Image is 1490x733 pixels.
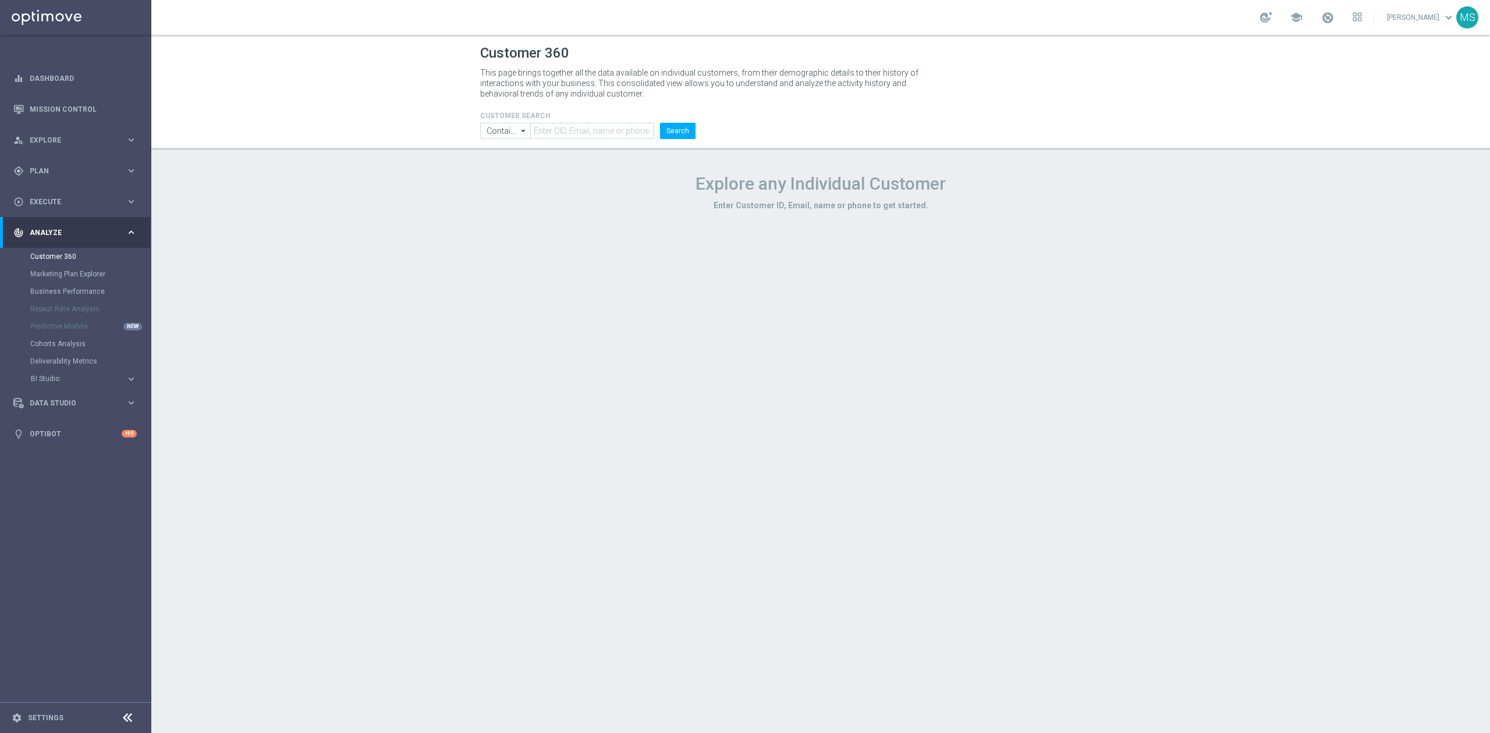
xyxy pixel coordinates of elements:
[30,418,122,449] a: Optibot
[480,67,928,99] p: This page brings together all the data available on individual customers, from their demographic ...
[13,94,137,124] div: Mission Control
[30,198,126,205] span: Execute
[126,397,137,408] i: keyboard_arrow_right
[13,197,137,207] button: play_circle_outline Execute keyboard_arrow_right
[13,105,137,114] button: Mission Control
[126,373,137,385] i: keyboard_arrow_right
[30,248,150,265] div: Customer 360
[30,400,126,407] span: Data Studio
[13,197,24,207] i: play_circle_outline
[13,429,24,439] i: lightbulb
[13,166,24,176] i: gps_fixed
[13,135,126,145] div: Explore
[530,123,654,139] input: Enter CID, Email, name or phone
[30,374,137,383] button: BI Studio keyboard_arrow_right
[480,112,696,120] h4: CUSTOMER SEARCH
[126,165,137,176] i: keyboard_arrow_right
[1442,11,1455,24] span: keyboard_arrow_down
[480,173,1161,194] h1: Explore any Individual Customer
[126,227,137,238] i: keyboard_arrow_right
[126,196,137,207] i: keyboard_arrow_right
[1456,6,1478,29] div: MS
[13,135,24,145] i: person_search
[1386,9,1456,26] a: [PERSON_NAME]keyboard_arrow_down
[480,123,530,139] input: Contains
[31,375,126,382] div: BI Studio
[28,714,63,721] a: Settings
[30,63,137,94] a: Dashboard
[30,269,121,279] a: Marketing Plan Explorer
[126,134,137,145] i: keyboard_arrow_right
[13,418,137,449] div: Optibot
[13,227,24,238] i: track_changes
[30,229,126,236] span: Analyze
[13,197,126,207] div: Execute
[660,123,696,139] button: Search
[30,265,150,283] div: Marketing Plan Explorer
[13,74,137,83] button: equalizer Dashboard
[13,228,137,237] button: track_changes Analyze keyboard_arrow_right
[30,357,121,366] a: Deliverability Metrics
[31,375,114,382] span: BI Studio
[13,227,126,238] div: Analyze
[30,370,150,387] div: BI Studio
[13,73,24,84] i: equalizer
[123,323,142,330] div: NEW
[518,123,530,138] i: arrow_drop_down
[30,252,121,261] a: Customer 360
[13,166,137,176] button: gps_fixed Plan keyboard_arrow_right
[13,398,126,408] div: Data Studio
[30,300,150,318] div: Repeat Rate Analysis
[1290,11,1303,24] span: school
[13,63,137,94] div: Dashboard
[30,94,137,124] a: Mission Control
[30,353,150,370] div: Deliverability Metrics
[13,429,137,439] button: lightbulb Optibot +10
[12,713,22,723] i: settings
[480,200,1161,211] h3: Enter Customer ID, Email, name or phone to get started.
[480,45,1161,62] h1: Customer 360
[30,137,126,144] span: Explore
[30,335,150,353] div: Cohorts Analysis
[30,287,121,296] a: Business Performance
[13,136,137,145] button: person_search Explore keyboard_arrow_right
[30,283,150,300] div: Business Performance
[13,166,126,176] div: Plan
[122,430,137,437] div: +10
[13,398,137,408] button: Data Studio keyboard_arrow_right
[30,318,150,335] div: Predictive Models
[30,168,126,175] span: Plan
[30,339,121,348] a: Cohorts Analysis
